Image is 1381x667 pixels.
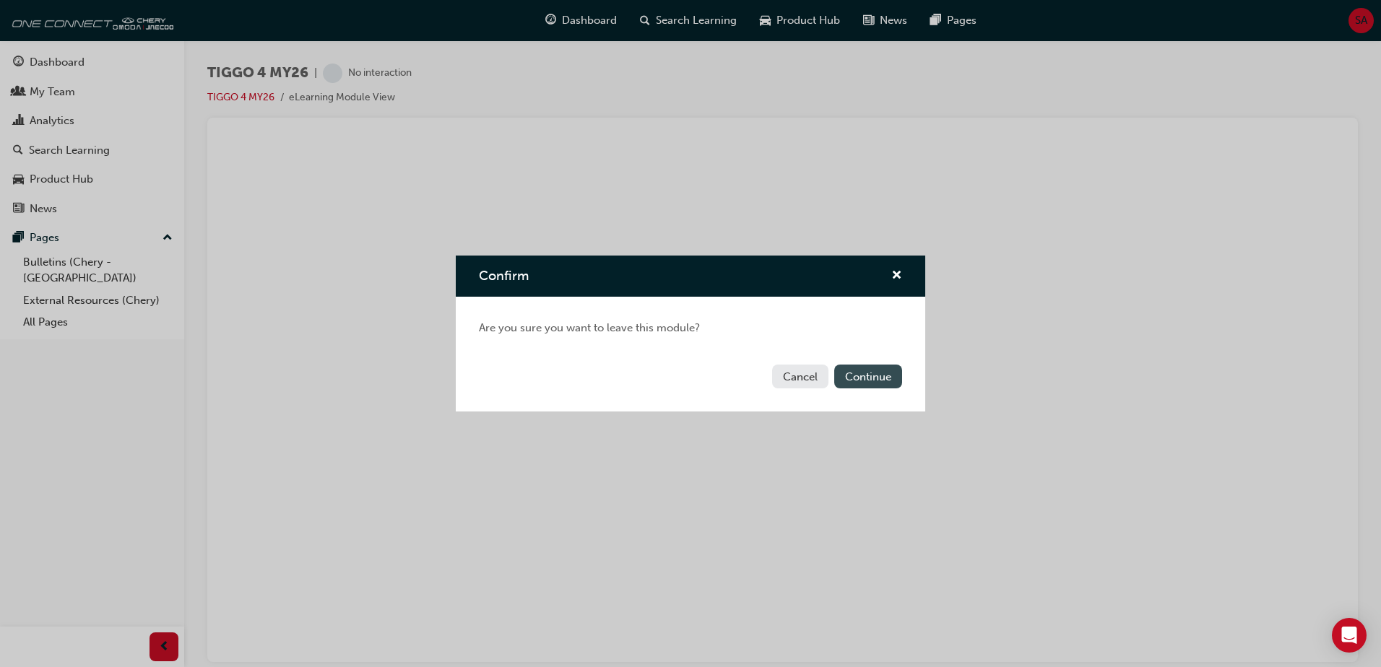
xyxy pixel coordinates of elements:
[479,268,529,284] span: Confirm
[1332,618,1367,653] div: Open Intercom Messenger
[891,267,902,285] button: cross-icon
[772,365,828,388] button: Cancel
[456,297,925,359] div: Are you sure you want to leave this module?
[891,270,902,283] span: cross-icon
[456,256,925,411] div: Confirm
[834,365,902,388] button: Continue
